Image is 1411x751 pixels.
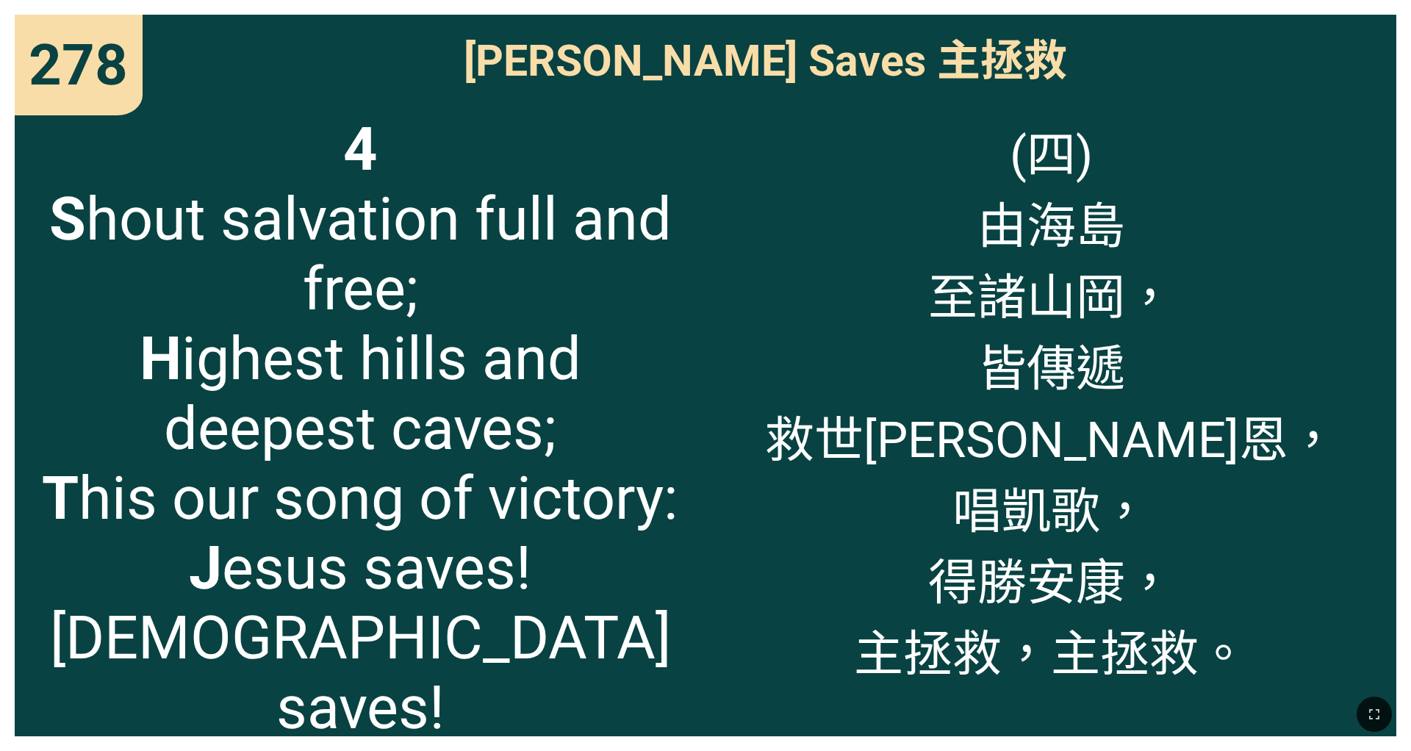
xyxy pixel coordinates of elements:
[765,115,1338,685] span: (四) 由海島 至諸山岡， 皆傳遞 救世[PERSON_NAME]恩， 唱凱歌， 得勝安康， 主拯救，主拯救。
[42,464,79,533] b: T
[343,115,377,184] b: 4
[49,184,86,254] b: S
[464,26,1067,88] span: [PERSON_NAME] Saves 主拯救
[29,32,128,98] span: 278
[29,115,690,743] span: hout salvation full and free; ighest hills and deepest caves; his our song of victory: esus saves...
[189,533,222,603] b: J
[140,324,182,394] b: H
